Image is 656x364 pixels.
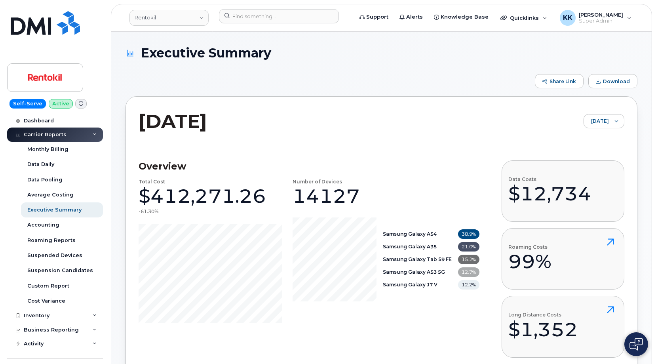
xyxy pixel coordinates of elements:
[508,244,551,250] h4: Roaming Costs
[139,109,207,133] h2: [DATE]
[293,179,342,184] h4: Number of Devices
[139,179,165,184] h4: Total Cost
[139,184,266,208] div: $412,271.26
[458,255,479,264] span: 15.2%
[584,114,609,129] span: August 2025
[383,269,445,275] b: Samsung Galaxy A53 5G
[383,256,452,262] b: Samsung Galaxy Tab S9 FE
[508,318,578,341] div: $1,352
[383,231,437,237] b: Samsung Galaxy A54
[458,242,479,252] span: 21.0%
[535,74,584,88] button: Share Link
[550,78,576,84] span: Share Link
[508,182,591,206] div: $12,734
[383,282,437,288] b: Samsung Galaxy J7 V
[458,229,479,239] span: 38.9%
[458,267,479,277] span: 12.7%
[508,177,591,182] h4: Data Costs
[502,296,624,357] button: Long Distance Costs$1,352
[458,280,479,290] span: 12.2%
[588,74,637,88] button: Download
[383,244,437,250] b: Samsung Galaxy A35
[629,338,643,351] img: Open chat
[508,250,551,273] div: 99%
[502,228,624,290] button: Roaming Costs99%
[141,46,271,60] span: Executive Summary
[508,312,578,317] h4: Long Distance Costs
[139,208,158,215] div: -61.30%
[139,160,479,172] h3: Overview
[293,184,360,208] div: 14127
[603,78,630,84] span: Download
